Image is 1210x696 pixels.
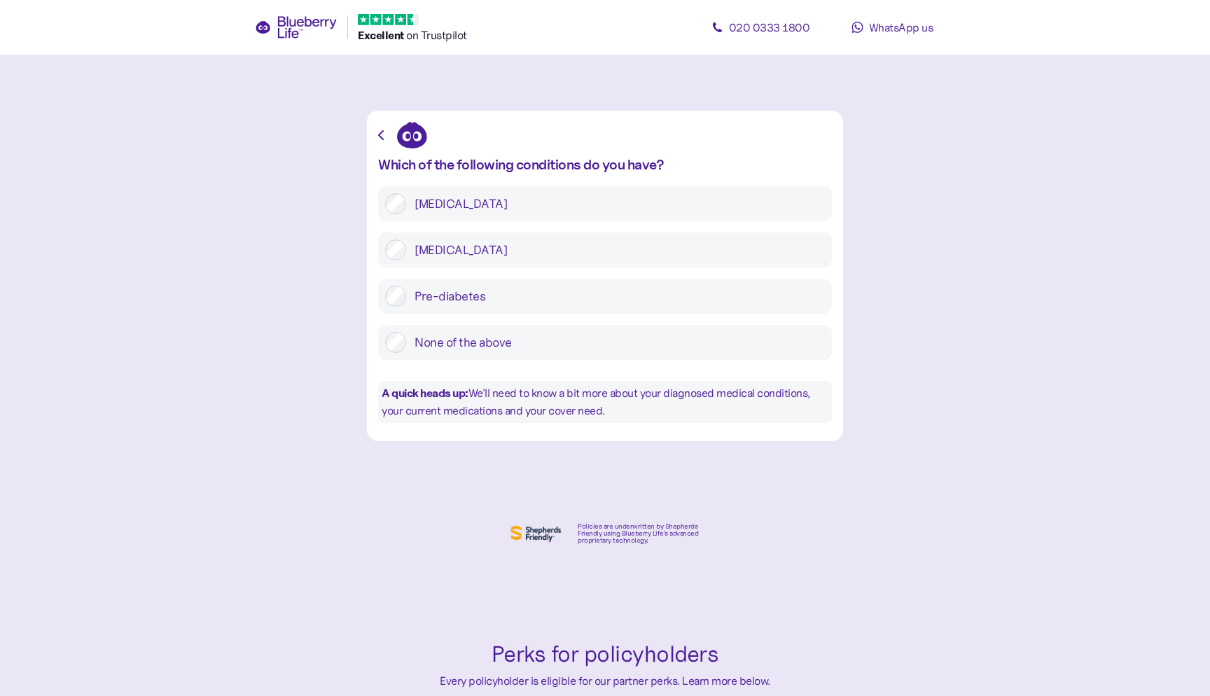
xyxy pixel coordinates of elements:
[374,672,836,690] div: Every policyholder is eligible for our partner perks. Learn more below.
[406,28,467,42] span: on Trustpilot
[378,381,832,423] div: We'll need to know a bit more about your diagnosed medical conditions, your current medications a...
[869,20,933,34] span: WhatsApp us
[382,386,468,400] b: A quick heads up:
[378,157,832,172] div: Which of the following conditions do you have?
[829,13,955,41] a: WhatsApp us
[406,332,825,353] label: None of the above
[406,239,825,260] label: [MEDICAL_DATA]
[729,20,810,34] span: 020 0333 1800
[374,637,836,672] div: Perks for policyholders
[697,13,823,41] a: 020 0333 1800
[508,522,564,545] img: Shephers Friendly
[578,523,702,544] div: Policies are underwritten by Shepherds Friendly using Blueberry Life’s advanced proprietary techn...
[358,28,406,42] span: Excellent ️
[406,286,825,307] label: Pre-diabetes
[406,193,825,214] label: [MEDICAL_DATA]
